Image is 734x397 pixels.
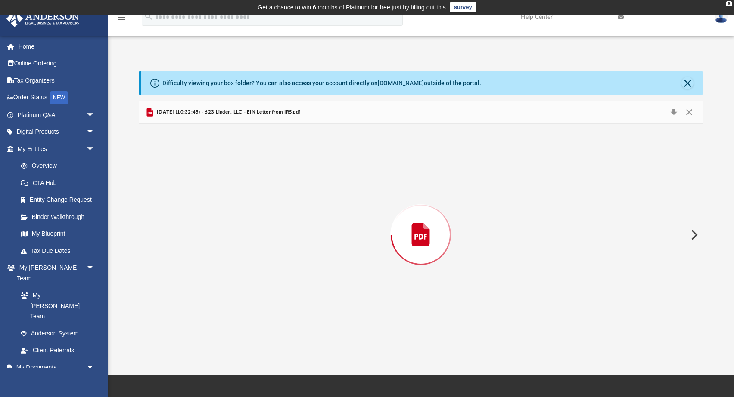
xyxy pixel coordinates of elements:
[12,191,108,209] a: Entity Change Request
[6,72,108,89] a: Tax Organizers
[12,325,103,342] a: Anderson System
[258,2,446,12] div: Get a chance to win 6 months of Platinum for free just by filling out this
[155,108,300,116] span: [DATE] (10:32:45) - 623 Linden, LLC - EIN Letter from IRS.pdf
[144,12,153,21] i: search
[12,287,99,325] a: My [PERSON_NAME] Team
[116,16,127,22] a: menu
[6,106,108,123] a: Platinum Q&Aarrow_drop_down
[162,79,481,88] div: Difficulty viewing your box folder? You can also access your account directly on outside of the p...
[86,259,103,277] span: arrow_drop_down
[139,101,703,346] div: Preview
[684,223,703,247] button: Next File
[6,140,108,157] a: My Entitiesarrow_drop_down
[12,208,108,225] a: Binder Walkthrough
[12,225,103,243] a: My Blueprint
[726,1,732,6] div: close
[681,77,694,89] button: Close
[4,10,82,27] img: Anderson Advisors Platinum Portal
[6,123,108,141] a: Digital Productsarrow_drop_down
[6,259,103,287] a: My [PERSON_NAME] Teamarrow_drop_down
[86,106,103,124] span: arrow_drop_down
[6,38,108,55] a: Home
[12,157,108,175] a: Overview
[450,2,476,12] a: survey
[681,106,697,118] button: Close
[715,11,728,23] img: User Pic
[116,12,127,22] i: menu
[86,359,103,376] span: arrow_drop_down
[6,55,108,72] a: Online Ordering
[378,80,424,86] a: [DOMAIN_NAME]
[6,89,108,107] a: Order StatusNEW
[86,123,103,141] span: arrow_drop_down
[12,242,108,259] a: Tax Due Dates
[50,91,68,104] div: NEW
[666,106,681,118] button: Download
[12,174,108,191] a: CTA Hub
[86,140,103,158] span: arrow_drop_down
[6,359,103,376] a: My Documentsarrow_drop_down
[12,342,103,359] a: Client Referrals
